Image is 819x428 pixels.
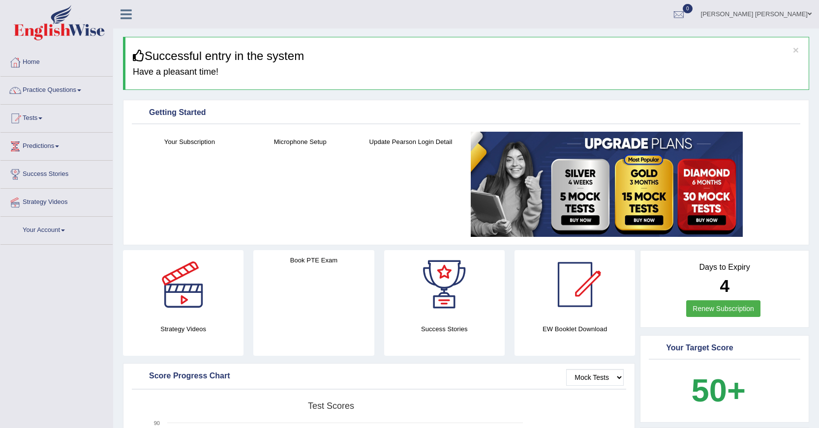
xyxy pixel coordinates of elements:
h4: EW Booklet Download [515,324,635,334]
b: 4 [720,276,729,295]
a: Practice Questions [0,77,113,101]
h4: Success Stories [384,324,505,334]
div: Your Target Score [651,341,798,356]
b: 50+ [692,372,746,408]
div: Getting Started [134,106,798,120]
a: Success Stories [0,161,113,185]
span: 0 [683,4,693,13]
a: Strategy Videos [0,189,113,213]
button: × [793,45,799,55]
a: Home [0,49,113,73]
a: Renew Subscription [686,300,760,317]
h4: Strategy Videos [123,324,243,334]
a: Predictions [0,133,113,157]
a: Your Account [0,217,113,241]
h4: Days to Expiry [651,263,798,272]
h4: Update Pearson Login Detail [361,137,461,147]
h4: Your Subscription [139,137,240,147]
h3: Successful entry in the system [133,50,801,62]
img: small5.jpg [471,132,743,237]
h4: Have a pleasant time! [133,67,801,77]
h4: Microphone Setup [250,137,351,147]
h4: Book PTE Exam [253,255,374,265]
text: 90 [154,420,160,426]
a: Tests [0,105,113,129]
tspan: Test scores [308,401,354,411]
div: Score Progress Chart [134,369,624,384]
